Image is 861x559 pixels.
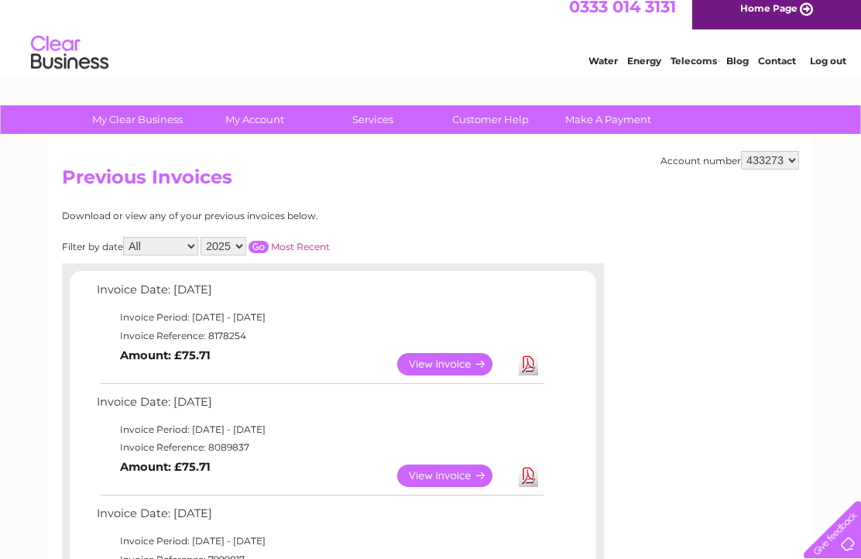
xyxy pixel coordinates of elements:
td: Invoice Period: [DATE] - [DATE] [93,532,546,550]
a: Log out [810,66,846,77]
a: Customer Help [427,105,554,134]
a: Download [519,465,538,487]
a: View [397,465,511,487]
a: Blog [726,66,749,77]
div: Filter by date [62,237,468,255]
a: Telecoms [671,66,717,77]
td: Invoice Date: [DATE] [93,279,546,308]
div: Account number [660,151,799,170]
b: Amount: £75.71 [120,460,211,474]
h2: Previous Invoices [62,166,799,196]
a: Make A Payment [544,105,672,134]
td: Invoice Period: [DATE] - [DATE] [93,308,546,327]
a: 0333 014 3131 [569,8,676,27]
a: Services [309,105,437,134]
a: Energy [627,66,661,77]
a: View [397,353,511,376]
td: Invoice Reference: 8178254 [93,327,546,345]
td: Invoice Period: [DATE] - [DATE] [93,420,546,439]
td: Invoice Date: [DATE] [93,392,546,420]
a: Most Recent [271,241,330,252]
div: Clear Business is a trading name of Verastar Limited (registered in [GEOGRAPHIC_DATA] No. 3667643... [66,9,798,75]
a: My Clear Business [74,105,201,134]
img: logo.png [30,40,109,87]
b: Amount: £75.71 [120,348,211,362]
td: Invoice Reference: 8089837 [93,438,546,457]
div: Download or view any of your previous invoices below. [62,211,468,221]
td: Invoice Date: [DATE] [93,503,546,532]
a: My Account [191,105,319,134]
a: Water [588,66,618,77]
a: Contact [758,66,796,77]
a: Download [519,353,538,376]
